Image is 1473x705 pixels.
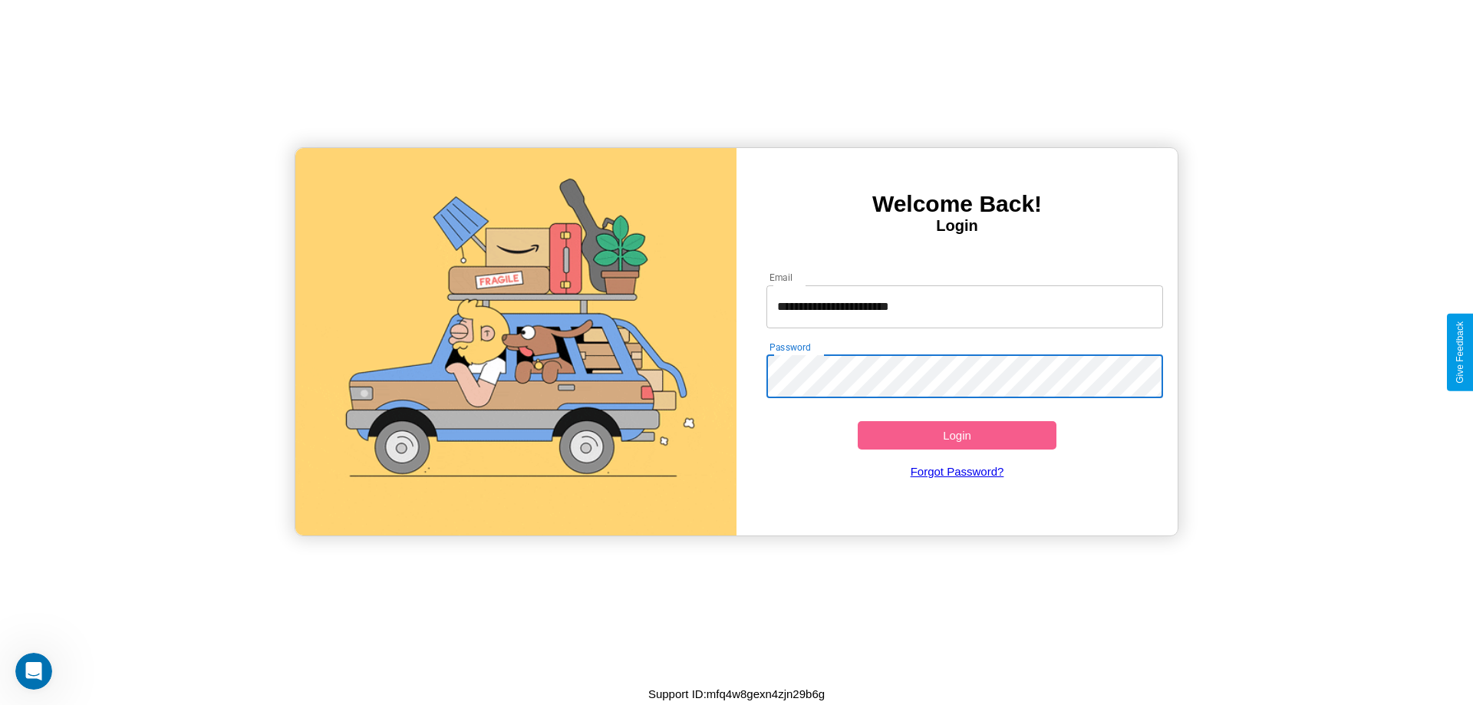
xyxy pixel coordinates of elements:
[736,217,1178,235] h4: Login
[1455,321,1465,384] div: Give Feedback
[759,450,1156,493] a: Forgot Password?
[295,148,736,535] img: gif
[769,271,793,284] label: Email
[648,684,825,704] p: Support ID: mfq4w8gexn4zjn29b6g
[769,341,810,354] label: Password
[15,653,52,690] iframe: Intercom live chat
[858,421,1056,450] button: Login
[736,191,1178,217] h3: Welcome Back!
